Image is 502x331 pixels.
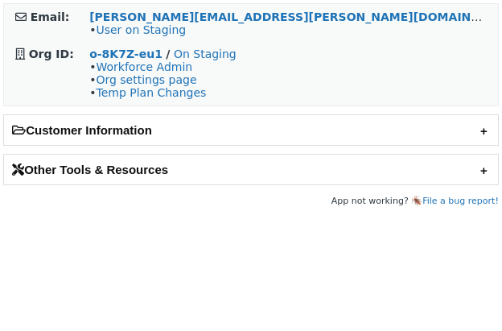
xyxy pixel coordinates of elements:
[174,48,237,60] a: On Staging
[89,23,186,36] span: •
[96,23,186,36] a: User on Staging
[29,48,74,60] strong: Org ID:
[96,60,192,73] a: Workforce Admin
[96,73,196,86] a: Org settings page
[89,60,206,99] span: • • •
[89,48,163,60] a: o-8K7Z-eu1
[31,10,70,23] strong: Email:
[3,193,499,209] footer: App not working? 🪳
[4,115,498,145] h2: Customer Information
[422,196,499,206] a: File a bug report!
[4,155,498,184] h2: Other Tools & Resources
[96,86,206,99] a: Temp Plan Changes
[166,48,170,60] strong: /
